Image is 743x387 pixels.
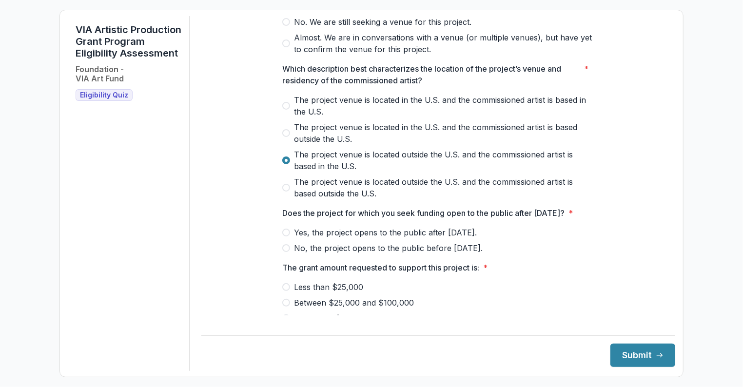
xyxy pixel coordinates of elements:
[294,94,594,117] span: The project venue is located in the U.S. and the commissioned artist is based in the U.S.
[76,65,124,83] h2: Foundation - VIA Art Fund
[282,63,580,86] p: Which description best characterizes the location of the project’s venue and residency of the com...
[294,16,471,28] span: No. We are still seeking a venue for this project.
[294,227,477,238] span: Yes, the project opens to the public after [DATE].
[294,32,594,55] span: Almost. We are in conversations with a venue (or multiple venues), but have yet to confirm the ve...
[294,149,594,172] span: The project venue is located outside the U.S. and the commissioned artist is based in the U.S.
[294,312,371,324] span: More than $100,000
[294,281,363,293] span: Less than $25,000
[80,91,128,99] span: Eligibility Quiz
[610,344,675,367] button: Submit
[294,242,483,254] span: No, the project opens to the public before [DATE].
[294,121,594,145] span: The project venue is located in the U.S. and the commissioned artist is based outside the U.S.
[294,297,414,309] span: Between $25,000 and $100,000
[294,176,594,199] span: The project venue is located outside the U.S. and the commissioned artist is based outside the U.S.
[282,262,479,273] p: The grant amount requested to support this project is:
[282,207,565,219] p: Does the project for which you seek funding open to the public after [DATE]?
[76,24,181,59] h1: VIA Artistic Production Grant Program Eligibility Assessment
